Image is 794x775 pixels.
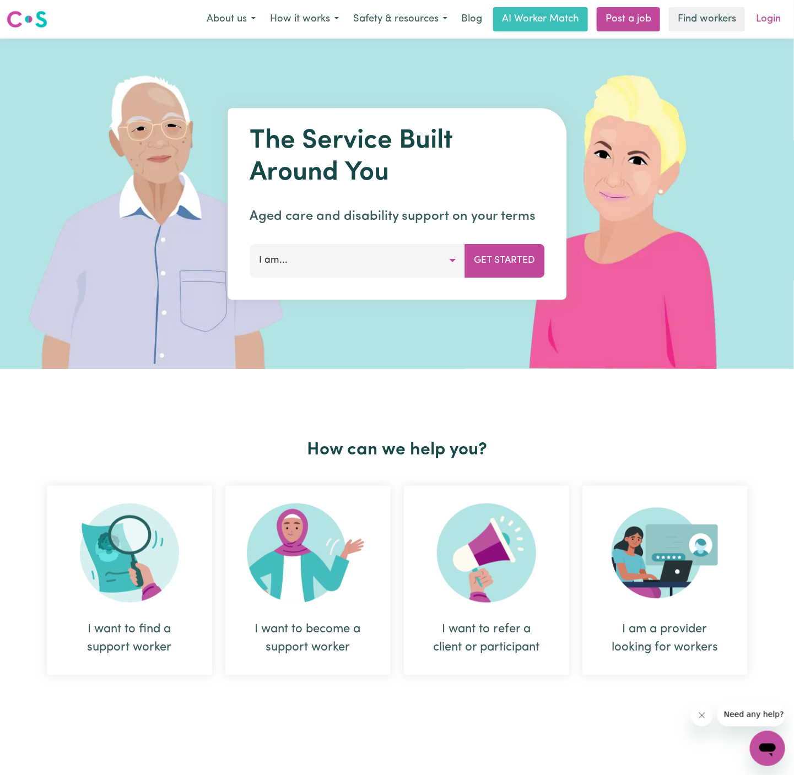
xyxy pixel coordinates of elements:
[750,731,785,766] iframe: Button to launch messaging window
[263,8,346,31] button: How it works
[80,503,179,603] img: Search
[40,440,754,460] h2: How can we help you?
[669,7,745,31] a: Find workers
[7,7,47,32] a: Careseekers logo
[73,620,186,657] div: I want to find a support worker
[691,704,713,727] iframe: Close message
[717,702,785,727] iframe: Message from company
[597,7,660,31] a: Post a job
[455,7,489,31] a: Blog
[493,7,588,31] a: AI Worker Match
[250,126,544,189] h1: The Service Built Around You
[609,620,721,657] div: I am a provider looking for workers
[612,503,719,603] img: Provider
[430,620,543,657] div: I want to refer a client or participant
[250,244,465,277] button: I am...
[247,503,369,603] img: Become Worker
[404,486,569,675] div: I want to refer a client or participant
[346,8,455,31] button: Safety & resources
[437,503,536,603] img: Refer
[749,7,787,31] a: Login
[7,9,47,29] img: Careseekers logo
[199,8,263,31] button: About us
[47,486,212,675] div: I want to find a support worker
[250,207,544,226] p: Aged care and disability support on your terms
[464,244,544,277] button: Get Started
[252,620,364,657] div: I want to become a support worker
[225,486,391,675] div: I want to become a support worker
[582,486,748,675] div: I am a provider looking for workers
